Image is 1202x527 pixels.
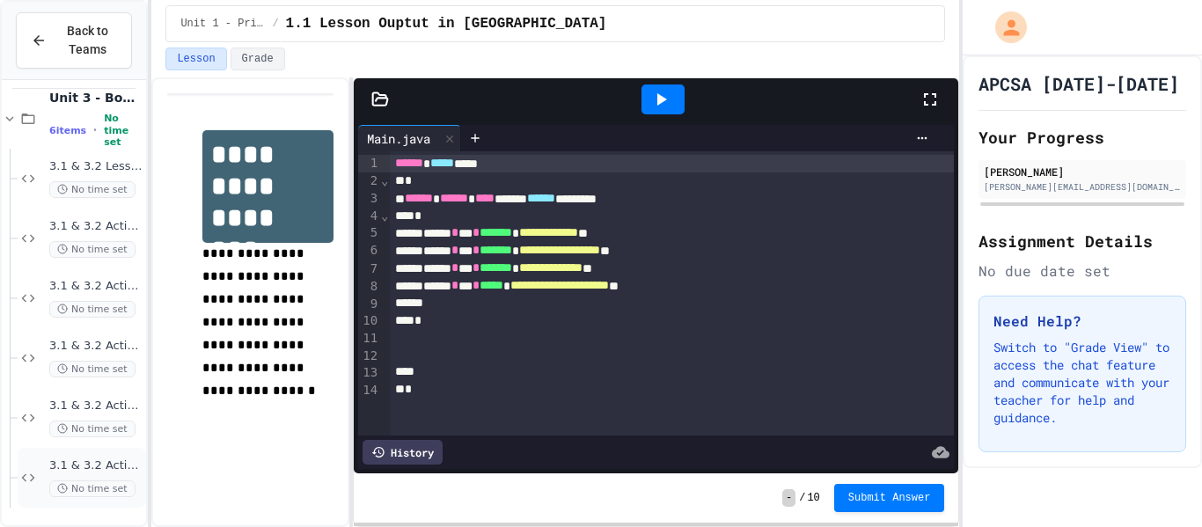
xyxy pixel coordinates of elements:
[49,125,86,136] span: 6 items
[358,224,380,242] div: 5
[380,173,389,187] span: Fold line
[358,382,380,399] div: 14
[978,260,1186,282] div: No due date set
[380,209,389,223] span: Fold line
[358,242,380,260] div: 6
[807,491,819,505] span: 10
[272,17,278,31] span: /
[799,491,805,505] span: /
[49,279,143,294] span: 3.1 & 3.2 Activity B
[49,399,143,414] span: 3.1 & 3.2 Activity D
[358,155,380,172] div: 1
[49,90,143,106] span: Unit 3 - Boolean Expressions
[49,458,143,473] span: 3.1 & 3.2 Activity E
[16,12,132,69] button: Back to Teams
[358,125,461,151] div: Main.java
[286,13,607,34] span: 1.1 Lesson Ouptut in Java
[977,7,1031,48] div: My Account
[57,22,117,59] span: Back to Teams
[978,229,1186,253] h2: Assignment Details
[993,311,1171,332] h3: Need Help?
[358,330,380,348] div: 11
[358,296,380,313] div: 9
[978,71,1179,96] h1: APCSA [DATE]-[DATE]
[49,181,136,198] span: No time set
[358,348,380,365] div: 12
[93,123,97,137] span: •
[49,159,143,174] span: 3.1 & 3.2 Lesson
[978,125,1186,150] h2: Your Progress
[834,484,945,512] button: Submit Answer
[993,339,1171,427] p: Switch to "Grade View" to access the chat feature and communicate with your teacher for help and ...
[358,190,380,208] div: 3
[984,180,1181,194] div: [PERSON_NAME][EMAIL_ADDRESS][DOMAIN_NAME]
[358,364,380,382] div: 13
[49,241,136,258] span: No time set
[358,260,380,278] div: 7
[49,339,143,354] span: 3.1 & 3.2 Activity C
[358,172,380,190] div: 2
[363,440,443,465] div: History
[358,312,380,330] div: 10
[49,421,136,437] span: No time set
[358,129,439,148] div: Main.java
[848,491,931,505] span: Submit Answer
[358,278,380,296] div: 8
[49,361,136,377] span: No time set
[49,480,136,497] span: No time set
[165,48,226,70] button: Lesson
[358,208,380,225] div: 4
[782,489,795,507] span: -
[984,164,1181,179] div: [PERSON_NAME]
[49,219,143,234] span: 3.1 & 3.2 Activity A
[104,113,143,148] span: No time set
[231,48,285,70] button: Grade
[49,301,136,318] span: No time set
[180,17,265,31] span: Unit 1 - Primitive Types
